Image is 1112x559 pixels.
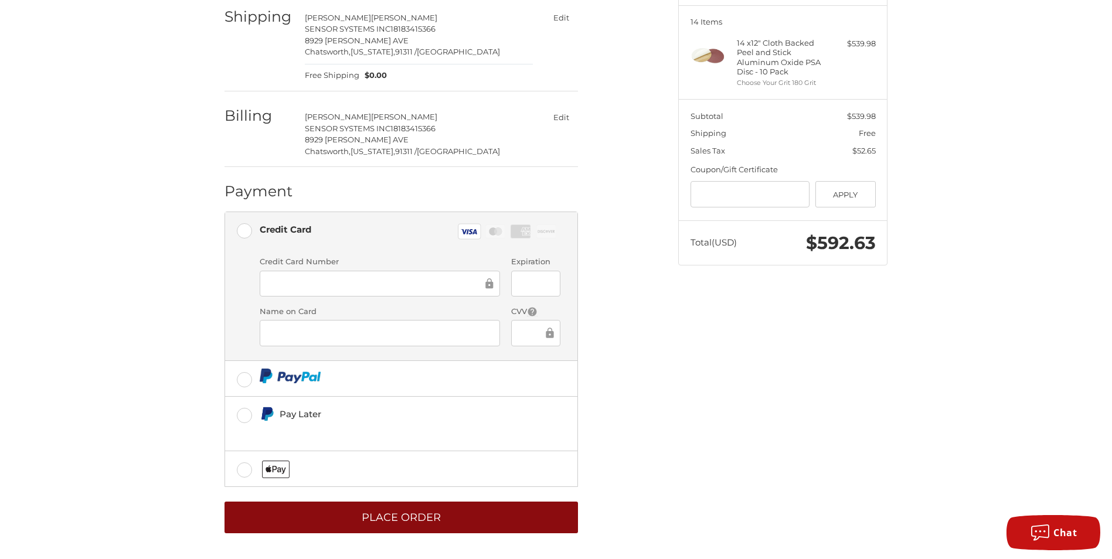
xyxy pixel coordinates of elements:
[268,326,492,340] iframe: Secure Credit Card Frame - Cardholder Name
[691,17,876,26] h3: 14 Items
[395,47,417,56] span: 91311 /
[305,24,390,33] span: SENSOR SYSTEMS INC
[390,24,436,33] span: 18183415366
[260,407,274,421] img: Pay Later icon
[305,47,351,56] span: Chatsworth,
[305,112,371,121] span: [PERSON_NAME]
[225,502,578,534] button: Place Order
[859,128,876,138] span: Free
[351,47,395,56] span: [US_STATE],
[260,369,321,383] img: PayPal icon
[511,256,560,268] label: Expiration
[280,404,497,424] div: Pay Later
[305,135,409,144] span: 8929 [PERSON_NAME] AVE
[691,237,737,248] span: Total (USD)
[225,8,293,26] h2: Shipping
[519,326,543,340] iframe: Secure Credit Card Frame - CVV
[305,36,409,45] span: 8929 [PERSON_NAME] AVE
[371,112,437,121] span: [PERSON_NAME]
[417,146,500,156] span: [GEOGRAPHIC_DATA]
[262,461,290,478] img: Applepay icon
[305,13,371,22] span: [PERSON_NAME]
[511,306,560,318] label: CVV
[260,220,311,239] div: Credit Card
[806,232,876,254] span: $592.63
[225,107,293,125] h2: Billing
[544,108,578,125] button: Edit
[260,426,498,437] iframe: PayPal Message 1
[371,13,437,22] span: [PERSON_NAME]
[260,306,500,318] label: Name on Card
[359,70,387,81] span: $0.00
[1006,515,1100,550] button: Chat
[691,164,876,176] div: Coupon/Gift Certificate
[305,70,359,81] span: Free Shipping
[225,182,293,200] h2: Payment
[395,146,417,156] span: 91311 /
[691,111,723,121] span: Subtotal
[691,181,810,207] input: Gift Certificate or Coupon Code
[519,277,552,290] iframe: Secure Credit Card Frame - Expiration Date
[815,181,876,207] button: Apply
[305,146,351,156] span: Chatsworth,
[417,47,500,56] span: [GEOGRAPHIC_DATA]
[260,256,500,268] label: Credit Card Number
[737,38,827,76] h4: 14 x 12" Cloth Backed Peel and Stick Aluminum Oxide PSA Disc - 10 Pack
[268,277,483,290] iframe: Secure Credit Card Frame - Credit Card Number
[1053,526,1077,539] span: Chat
[351,146,395,156] span: [US_STATE],
[305,124,390,133] span: SENSOR SYSTEMS INC
[852,146,876,155] span: $52.65
[390,124,436,133] span: 18183415366
[691,146,725,155] span: Sales Tax
[691,128,726,138] span: Shipping
[544,9,578,26] button: Edit
[737,78,827,88] li: Choose Your Grit 180 Grit
[847,111,876,121] span: $539.98
[829,38,876,50] div: $539.98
